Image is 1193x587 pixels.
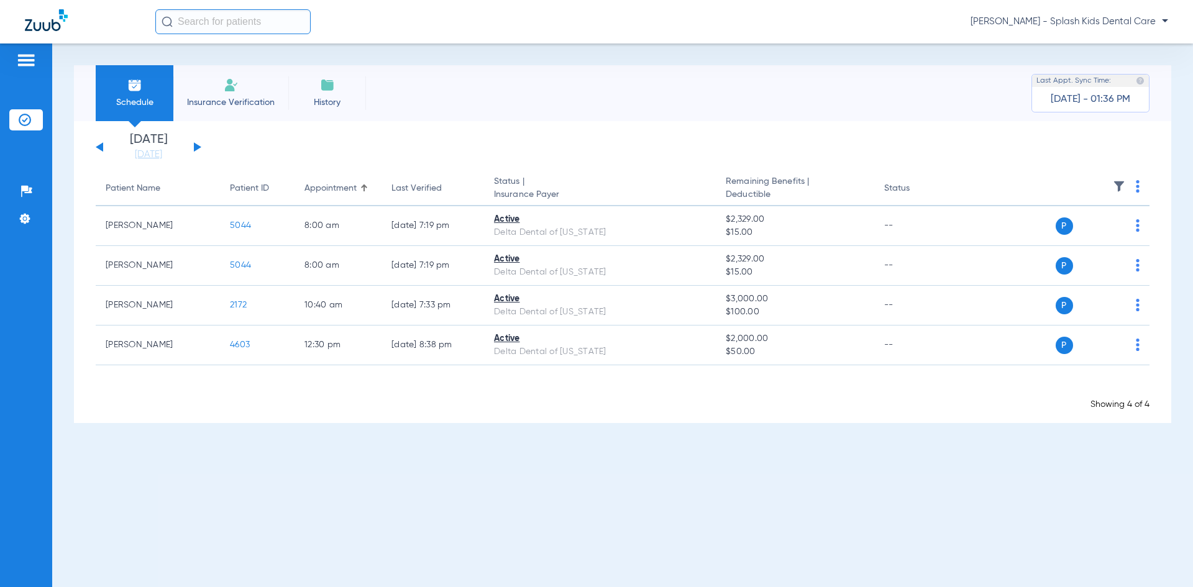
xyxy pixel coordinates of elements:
[295,286,382,325] td: 10:40 AM
[230,301,247,309] span: 2172
[230,340,250,349] span: 4603
[874,246,958,286] td: --
[106,182,160,195] div: Patient Name
[230,182,269,195] div: Patient ID
[111,148,186,161] a: [DATE]
[494,306,706,319] div: Delta Dental of [US_STATE]
[230,221,251,230] span: 5044
[1056,297,1073,314] span: P
[874,286,958,325] td: --
[230,182,285,195] div: Patient ID
[1136,299,1140,311] img: group-dot-blue.svg
[494,213,706,226] div: Active
[1113,180,1125,193] img: filter.svg
[155,9,311,34] input: Search for patients
[494,293,706,306] div: Active
[25,9,68,31] img: Zuub Logo
[1036,75,1111,87] span: Last Appt. Sync Time:
[183,96,279,109] span: Insurance Verification
[1056,337,1073,354] span: P
[1056,217,1073,235] span: P
[304,182,357,195] div: Appointment
[106,182,210,195] div: Patient Name
[726,345,864,358] span: $50.00
[1056,257,1073,275] span: P
[298,96,357,109] span: History
[16,53,36,68] img: hamburger-icon
[494,266,706,279] div: Delta Dental of [US_STATE]
[295,206,382,246] td: 8:00 AM
[162,16,173,27] img: Search Icon
[726,253,864,266] span: $2,329.00
[494,253,706,266] div: Active
[382,246,484,286] td: [DATE] 7:19 PM
[1136,219,1140,232] img: group-dot-blue.svg
[874,325,958,365] td: --
[1136,76,1145,85] img: last sync help info
[320,78,335,93] img: History
[304,182,372,195] div: Appointment
[96,246,220,286] td: [PERSON_NAME]
[716,171,874,206] th: Remaining Benefits |
[874,206,958,246] td: --
[494,188,706,201] span: Insurance Payer
[224,78,239,93] img: Manual Insurance Verification
[230,261,251,270] span: 5044
[105,96,164,109] span: Schedule
[726,293,864,306] span: $3,000.00
[382,286,484,325] td: [DATE] 7:33 PM
[726,188,864,201] span: Deductible
[1051,93,1130,106] span: [DATE] - 01:36 PM
[96,286,220,325] td: [PERSON_NAME]
[494,332,706,345] div: Active
[726,226,864,239] span: $15.00
[96,325,220,365] td: [PERSON_NAME]
[382,206,484,246] td: [DATE] 7:19 PM
[382,325,484,365] td: [DATE] 8:38 PM
[1090,400,1150,409] span: Showing 4 of 4
[1136,180,1140,193] img: group-dot-blue.svg
[1136,259,1140,271] img: group-dot-blue.svg
[391,182,442,195] div: Last Verified
[96,206,220,246] td: [PERSON_NAME]
[726,213,864,226] span: $2,329.00
[494,345,706,358] div: Delta Dental of [US_STATE]
[971,16,1168,28] span: [PERSON_NAME] - Splash Kids Dental Care
[726,332,864,345] span: $2,000.00
[484,171,716,206] th: Status |
[295,246,382,286] td: 8:00 AM
[494,226,706,239] div: Delta Dental of [US_STATE]
[726,266,864,279] span: $15.00
[874,171,958,206] th: Status
[391,182,474,195] div: Last Verified
[1136,339,1140,351] img: group-dot-blue.svg
[127,78,142,93] img: Schedule
[111,134,186,161] li: [DATE]
[726,306,864,319] span: $100.00
[295,325,382,365] td: 12:30 PM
